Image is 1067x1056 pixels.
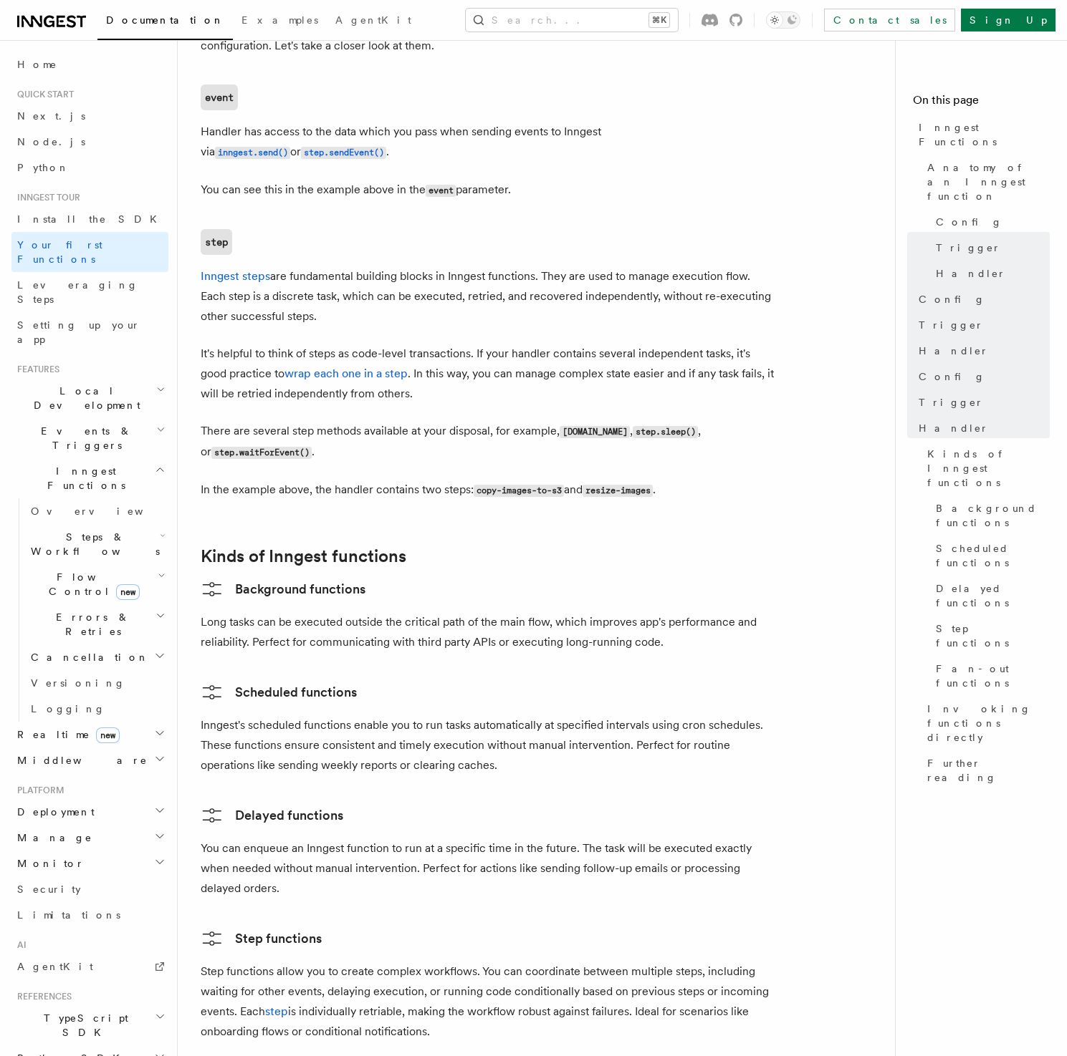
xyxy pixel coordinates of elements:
[211,447,312,459] code: step.waitForEvent()
[927,160,1050,203] span: Anatomy of an Inngest function
[927,702,1050,745] span: Invoking functions directly
[913,338,1050,364] a: Handler
[97,4,233,40] a: Documentation
[474,485,564,497] code: copy-images-to-s3
[17,319,140,345] span: Setting up your app
[25,644,168,670] button: Cancellation
[922,155,1050,209] a: Anatomy of an Inngest function
[930,616,1050,656] a: Step functions
[25,696,168,722] a: Logging
[301,145,386,158] a: step.sendEvent()
[201,84,238,110] code: event
[11,747,168,773] button: Middleware
[919,421,989,435] span: Handler
[11,991,72,1002] span: References
[913,364,1050,389] a: Config
[11,851,168,876] button: Monitor
[25,530,160,558] span: Steps & Workflows
[17,883,81,895] span: Security
[215,147,290,159] code: inngest.send()
[913,389,1050,415] a: Trigger
[17,57,57,72] span: Home
[11,418,168,458] button: Events & Triggers
[233,4,327,39] a: Examples
[201,961,774,1042] p: Step functions allow you to create complex workflows. You can coordinate between multiple steps, ...
[11,129,168,155] a: Node.js
[583,485,653,497] code: resize-images
[17,110,85,122] span: Next.js
[11,785,64,796] span: Platform
[936,541,1050,570] span: Scheduled functions
[201,229,232,255] a: step
[11,272,168,312] a: Leveraging Steps
[11,727,120,742] span: Realtime
[25,670,168,696] a: Versioning
[11,753,148,767] span: Middleware
[201,715,774,775] p: Inngest's scheduled functions enable you to run tasks automatically at specified intervals using ...
[913,286,1050,312] a: Config
[11,206,168,232] a: Install the SDK
[930,209,1050,235] a: Config
[919,369,985,384] span: Config
[11,799,168,825] button: Deployment
[930,576,1050,616] a: Delayed functions
[265,1004,288,1018] a: step
[930,261,1050,286] a: Handler
[11,1011,155,1040] span: TypeScript SDK
[201,266,774,326] p: are fundamental building blocks in Inngest functions. They are used to manage execution flow. Eac...
[930,495,1050,536] a: Background functions
[936,662,1050,690] span: Fan-out functions
[936,621,1050,650] span: Step functions
[11,876,168,902] a: Security
[106,14,224,26] span: Documentation
[426,185,456,197] code: event
[930,656,1050,696] a: Fan-out functions
[201,612,774,652] p: Long tasks can be executed outside the critical path of the main flow, which improves app's perfo...
[25,570,158,599] span: Flow Control
[201,804,343,827] a: Delayed functions
[201,421,774,462] p: There are several step methods available at your disposal, for example, , , or .
[17,136,85,147] span: Node.js
[919,344,989,358] span: Handler
[17,162,70,173] span: Python
[17,279,138,305] span: Leveraging Steps
[25,610,155,639] span: Errors & Retries
[913,312,1050,338] a: Trigger
[201,269,270,283] a: Inngest steps
[930,235,1050,261] a: Trigger
[919,318,984,332] span: Trigger
[31,677,125,689] span: Versioning
[11,458,168,498] button: Inngest Functions
[11,103,168,129] a: Next.js
[922,750,1050,790] a: Further reading
[936,266,1006,281] span: Handler
[930,536,1050,576] a: Scheduled functions
[31,505,178,517] span: Overview
[11,424,156,452] span: Events & Triggers
[25,564,168,604] button: Flow Controlnew
[96,727,120,743] span: new
[11,722,168,747] button: Realtimenew
[201,578,365,601] a: Background functions
[11,464,155,493] span: Inngest Functions
[936,215,1003,229] span: Config
[25,524,168,564] button: Steps & Workflows
[301,147,386,159] code: step.sendEvent()
[17,909,120,921] span: Limitations
[201,546,406,566] a: Kinds of Inngest functions
[11,805,95,819] span: Deployment
[919,292,985,306] span: Config
[215,145,290,158] a: inngest.send()
[936,581,1050,610] span: Delayed functions
[913,115,1050,155] a: Inngest Functions
[927,447,1050,490] span: Kinds of Inngest functions
[25,604,168,644] button: Errors & Retries
[11,939,27,951] span: AI
[11,52,168,77] a: Home
[201,838,774,898] p: You can enqueue an Inngest function to run at a specific time in the future. The task will be exe...
[913,415,1050,441] a: Handler
[25,650,149,664] span: Cancellation
[11,856,85,871] span: Monitor
[11,312,168,352] a: Setting up your app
